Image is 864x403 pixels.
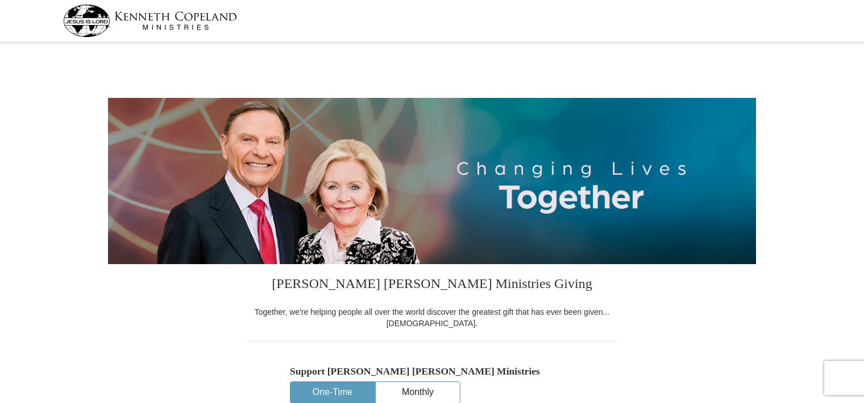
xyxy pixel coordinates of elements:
[290,365,574,377] h5: Support [PERSON_NAME] [PERSON_NAME] Ministries
[290,382,375,403] button: One-Time
[247,264,617,306] h3: [PERSON_NAME] [PERSON_NAME] Ministries Giving
[376,382,460,403] button: Monthly
[247,306,617,329] div: Together, we're helping people all over the world discover the greatest gift that has ever been g...
[63,5,237,37] img: kcm-header-logo.svg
